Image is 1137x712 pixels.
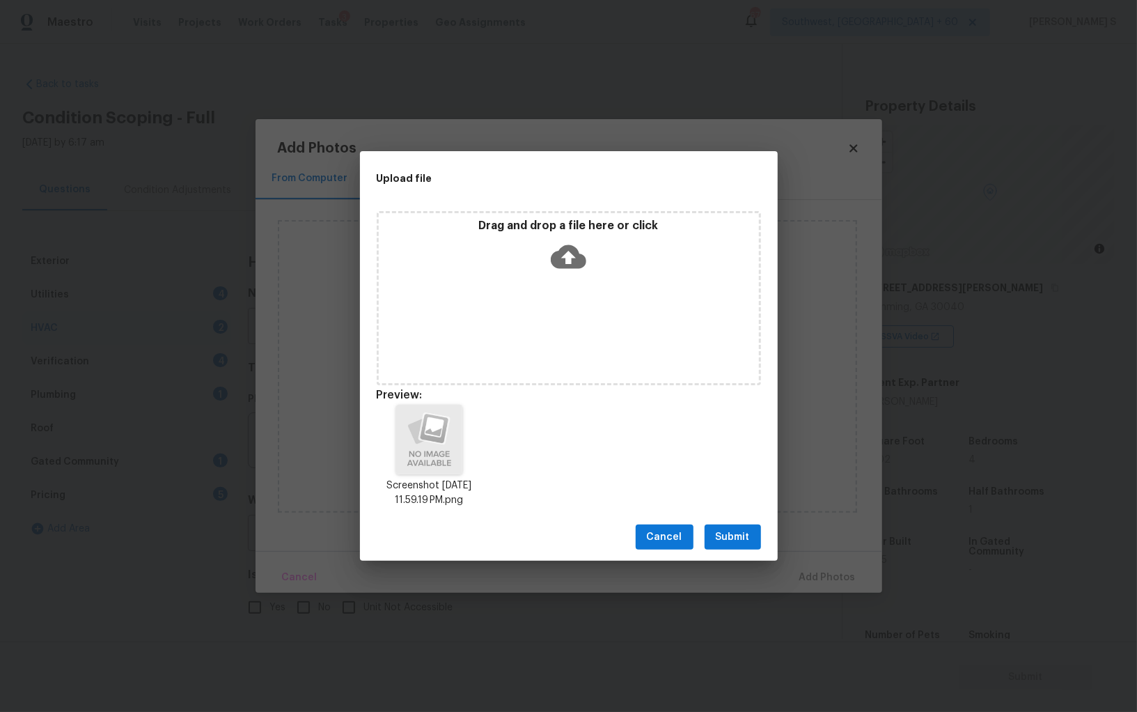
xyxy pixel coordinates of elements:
[716,529,750,546] span: Submit
[377,479,483,508] p: Screenshot [DATE] 11.59.19 PM.png
[379,219,759,233] p: Drag and drop a file here or click
[647,529,682,546] span: Cancel
[636,525,693,550] button: Cancel
[705,525,761,550] button: Submit
[396,405,462,474] img: h91OBf61q4PEwAAAABJRU5ErkJggg==
[377,171,698,186] h2: Upload file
